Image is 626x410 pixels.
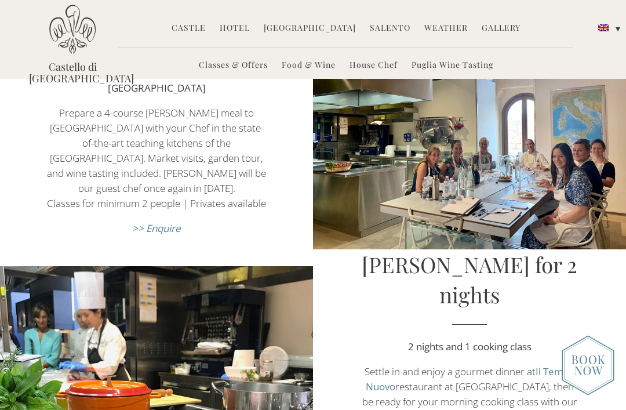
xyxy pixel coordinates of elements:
[350,59,398,72] a: House Chef
[562,335,614,396] img: new-booknow.png
[220,22,250,35] a: Hotel
[282,59,336,72] a: Food & Wine
[482,22,521,35] a: Gallery
[67,66,246,95] strong: A [PERSON_NAME] day in the Kitchen at [GEOGRAPHIC_DATA]
[408,340,532,353] strong: 2 nights and 1 cooking class
[264,22,356,35] a: [GEOGRAPHIC_DATA]
[362,250,577,309] a: [PERSON_NAME] for 2 nights
[424,22,468,35] a: Weather
[47,106,266,211] p: Prepare a 4-course [PERSON_NAME] meal to [GEOGRAPHIC_DATA] with your Chef in the state-of-the-art...
[172,22,206,35] a: Castle
[49,5,96,54] img: Castello di Ugento
[412,59,493,72] a: Puglia Wine Tasting
[29,61,116,84] a: Castello di [GEOGRAPHIC_DATA]
[132,222,181,235] a: >> Enquire
[199,59,268,72] a: Classes & Offers
[370,22,410,35] a: Salento
[598,24,609,31] img: English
